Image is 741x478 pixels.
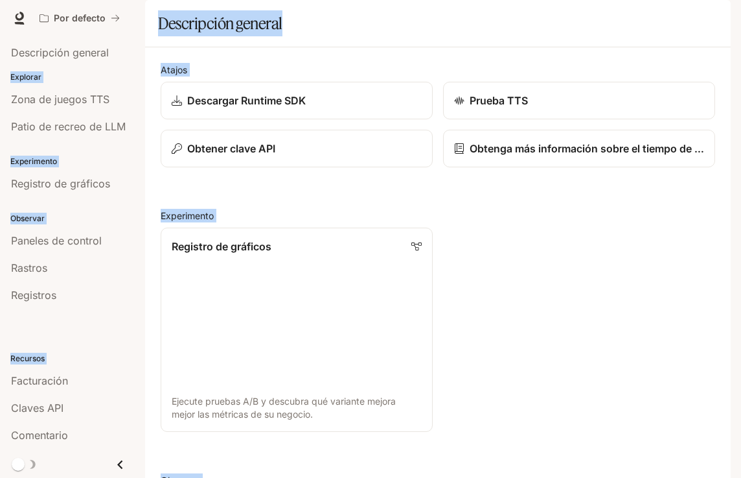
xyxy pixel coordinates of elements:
font: Descargar Runtime SDK [187,94,306,107]
font: Obtener clave API [187,142,275,155]
font: Experimento [161,210,214,221]
font: Ejecute pruebas A/B y descubra qué variante mejora mejor las métricas de su negocio. [172,396,396,420]
button: Todos los espacios de trabajo [34,5,126,31]
font: Descripción general [158,14,282,33]
a: Obtenga más información sobre el tiempo de ejecución [443,130,715,167]
a: Descargar Runtime SDK [161,82,433,119]
font: Atajos [161,64,187,75]
button: Obtener clave API [161,130,433,167]
font: Por defecto [54,12,106,23]
font: Registro de gráficos [172,240,271,253]
a: Registro de gráficosEjecute pruebas A/B y descubra qué variante mejora mejor las métricas de su n... [161,228,433,432]
font: Prueba TTS [470,94,528,107]
a: Prueba TTS [443,82,715,119]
